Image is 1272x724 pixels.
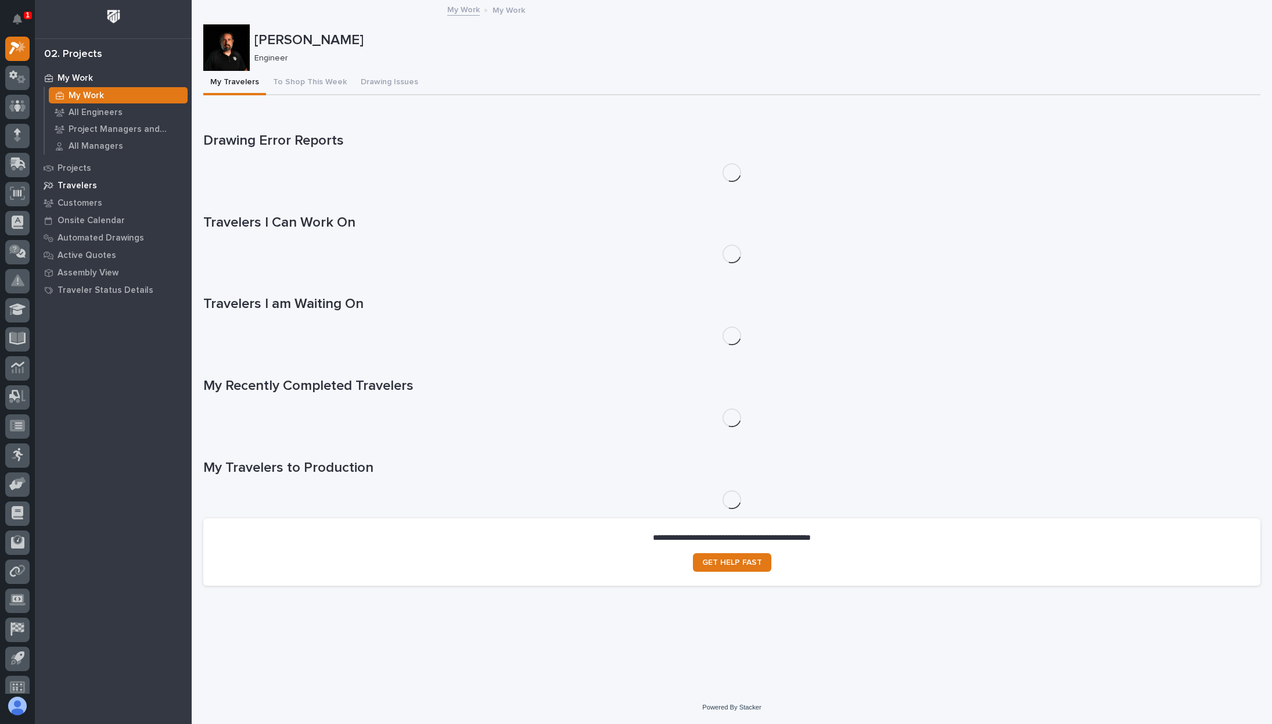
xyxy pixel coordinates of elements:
[354,71,425,95] button: Drawing Issues
[35,159,192,177] a: Projects
[58,250,116,261] p: Active Quotes
[69,141,123,152] p: All Managers
[58,216,125,226] p: Onsite Calendar
[35,246,192,264] a: Active Quotes
[203,71,266,95] button: My Travelers
[15,14,30,33] div: Notifications1
[203,460,1260,476] h1: My Travelers to Production
[35,69,192,87] a: My Work
[35,264,192,281] a: Assembly View
[203,296,1260,313] h1: Travelers I am Waiting On
[58,73,93,84] p: My Work
[58,198,102,209] p: Customers
[103,6,124,27] img: Workspace Logo
[35,281,192,299] a: Traveler Status Details
[44,48,102,61] div: 02. Projects
[69,124,183,135] p: Project Managers and Engineers
[45,104,192,120] a: All Engineers
[35,229,192,246] a: Automated Drawings
[493,3,525,16] p: My Work
[58,233,144,243] p: Automated Drawings
[45,138,192,154] a: All Managers
[702,558,762,567] span: GET HELP FAST
[266,71,354,95] button: To Shop This Week
[35,212,192,229] a: Onsite Calendar
[45,87,192,103] a: My Work
[254,32,1256,49] p: [PERSON_NAME]
[5,694,30,718] button: users-avatar
[35,194,192,212] a: Customers
[58,268,118,278] p: Assembly View
[26,11,30,19] p: 1
[5,7,30,31] button: Notifications
[447,2,480,16] a: My Work
[58,163,91,174] p: Projects
[203,132,1260,149] h1: Drawing Error Reports
[702,704,761,711] a: Powered By Stacker
[69,91,104,101] p: My Work
[69,107,123,118] p: All Engineers
[58,285,153,296] p: Traveler Status Details
[58,181,97,191] p: Travelers
[254,53,1251,63] p: Engineer
[35,177,192,194] a: Travelers
[45,121,192,137] a: Project Managers and Engineers
[203,214,1260,231] h1: Travelers I Can Work On
[693,553,771,572] a: GET HELP FAST
[203,378,1260,395] h1: My Recently Completed Travelers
